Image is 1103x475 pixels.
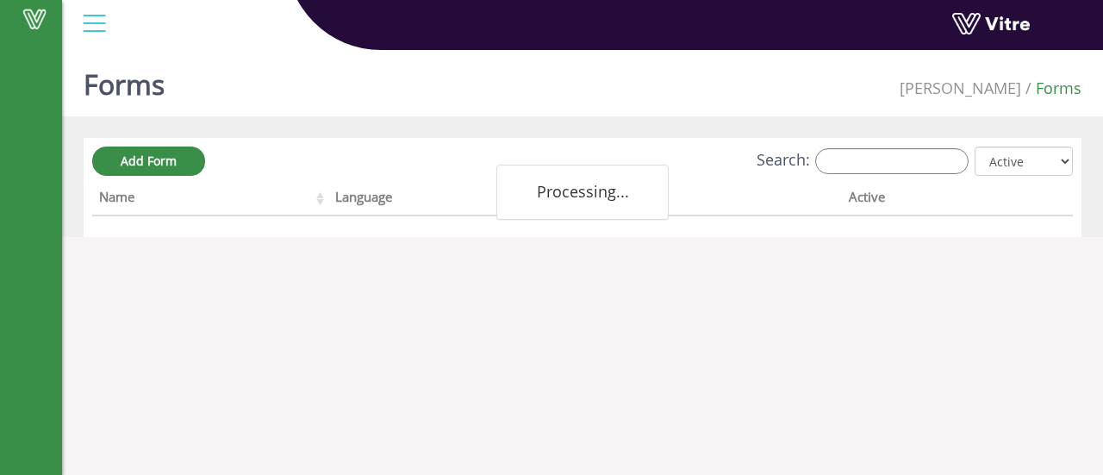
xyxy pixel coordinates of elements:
input: Search: [815,148,969,174]
th: Company [589,184,841,216]
th: Language [328,184,589,216]
h1: Forms [84,43,165,116]
a: Add Form [92,147,205,176]
li: Forms [1021,78,1081,100]
span: 379 [900,78,1021,98]
label: Search: [757,148,969,174]
div: Processing... [496,165,669,220]
th: Name [92,184,328,216]
span: Add Form [121,153,177,169]
th: Active [842,184,1025,216]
